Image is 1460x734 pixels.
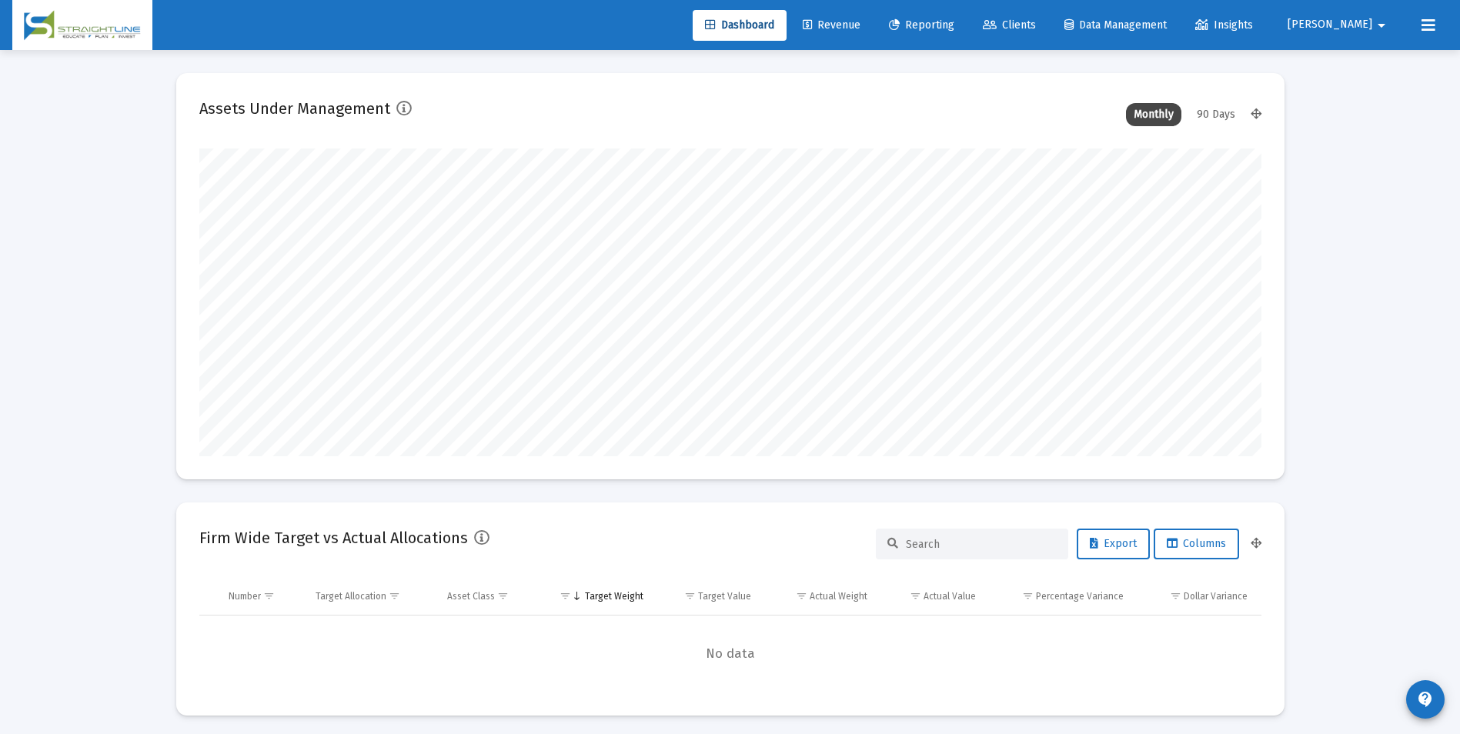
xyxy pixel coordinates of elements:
span: Show filter options for column 'Target Value' [684,590,696,602]
span: No data [199,646,1261,662]
a: Clients [971,10,1048,41]
td: Column Actual Value [878,578,987,615]
td: Column Target Weight [539,578,654,615]
span: Show filter options for column 'Target Weight' [560,590,571,602]
img: Dashboard [24,10,141,41]
span: Show filter options for column 'Dollar Variance' [1170,590,1181,602]
span: Show filter options for column 'Number' [263,590,275,602]
mat-icon: arrow_drop_down [1372,10,1391,41]
div: Target Allocation [316,590,386,602]
div: Target Weight [585,590,643,602]
button: [PERSON_NAME] [1269,9,1409,40]
td: Column Number [218,578,306,615]
div: Percentage Variance [1036,590,1124,602]
a: Data Management [1052,10,1179,41]
span: Show filter options for column 'Actual Weight' [796,590,807,602]
td: Column Target Allocation [305,578,436,615]
div: Target Value [698,590,751,602]
div: Monthly [1126,103,1181,126]
div: Actual Value [924,590,976,602]
span: Insights [1195,18,1253,32]
div: Data grid [199,578,1261,692]
input: Search [906,538,1057,551]
div: Asset Class [447,590,495,602]
span: Clients [983,18,1036,32]
span: [PERSON_NAME] [1288,18,1372,32]
h2: Assets Under Management [199,96,390,121]
h2: Firm Wide Target vs Actual Allocations [199,525,468,550]
span: Dashboard [705,18,774,32]
button: Columns [1154,529,1239,559]
span: Data Management [1064,18,1167,32]
a: Revenue [790,10,873,41]
td: Column Percentage Variance [987,578,1134,615]
a: Dashboard [693,10,787,41]
button: Export [1077,529,1150,559]
span: Show filter options for column 'Asset Class' [497,590,509,602]
span: Export [1090,537,1137,550]
td: Column Dollar Variance [1134,578,1261,615]
span: Show filter options for column 'Actual Value' [910,590,921,602]
span: Show filter options for column 'Target Allocation' [389,590,400,602]
div: Actual Weight [810,590,867,602]
td: Column Asset Class [436,578,539,615]
div: Dollar Variance [1184,590,1248,602]
td: Column Actual Weight [762,578,877,615]
a: Reporting [877,10,967,41]
div: 90 Days [1189,103,1243,126]
a: Insights [1183,10,1265,41]
span: Show filter options for column 'Percentage Variance' [1022,590,1034,602]
span: Revenue [803,18,860,32]
span: Reporting [889,18,954,32]
mat-icon: contact_support [1416,690,1435,709]
div: Number [229,590,261,602]
td: Column Target Value [654,578,763,615]
span: Columns [1167,537,1226,550]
